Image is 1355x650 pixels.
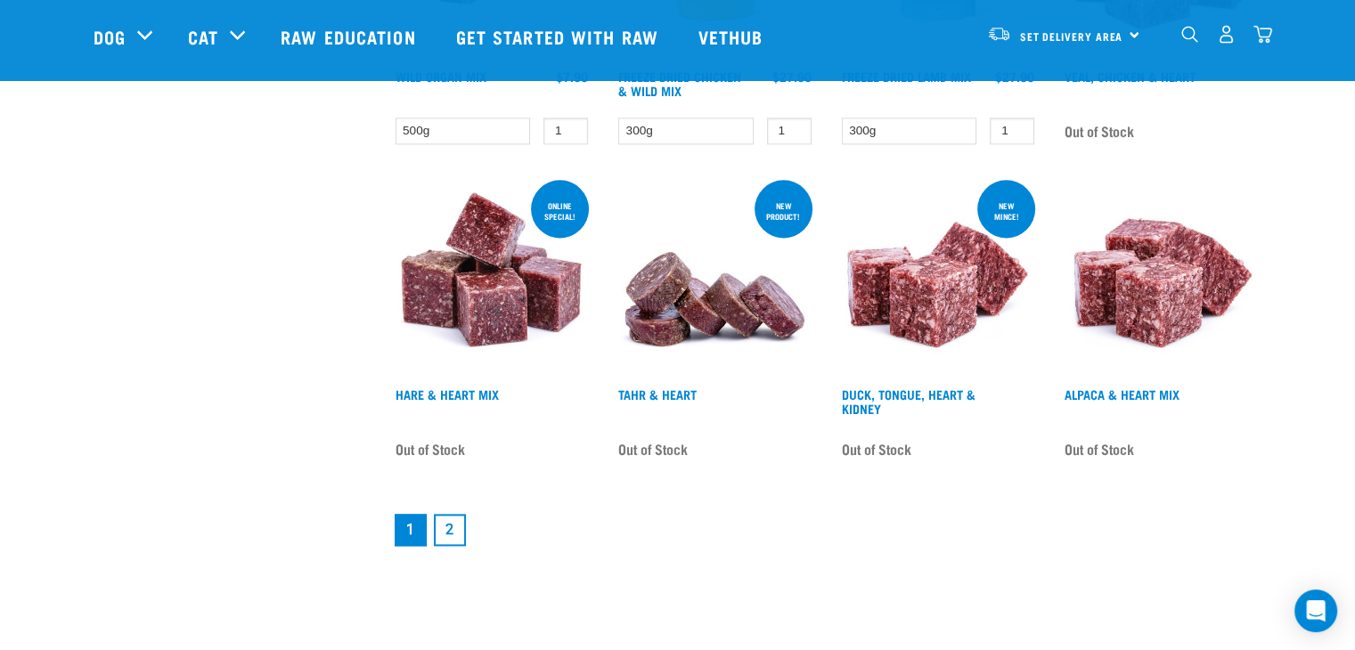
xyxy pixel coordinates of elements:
input: 1 [543,118,588,145]
img: user.png [1217,25,1236,44]
a: Hare & Heart Mix [396,391,499,397]
a: Dog [94,23,126,50]
a: Page 1 [395,514,427,546]
a: Vethub [681,1,786,72]
span: Set Delivery Area [1020,33,1123,39]
a: Cat [188,23,218,50]
img: home-icon@2x.png [1253,25,1272,44]
input: 1 [767,118,812,145]
span: Out of Stock [618,435,688,462]
a: Get started with Raw [438,1,681,72]
div: New product! [755,192,812,230]
img: 1124 Lamb Chicken Heart Mix 01 [837,176,1040,378]
span: Out of Stock [1065,435,1134,462]
a: Alpaca & Heart Mix [1065,391,1180,397]
span: Out of Stock [842,435,911,462]
img: van-moving.png [987,26,1011,42]
a: Tahr & Heart [618,391,697,397]
input: 1 [990,118,1034,145]
img: Pile Of Cubed Hare Heart For Pets [391,176,593,378]
a: Duck, Tongue, Heart & Kidney [842,391,975,411]
span: Out of Stock [1065,118,1134,144]
a: Freeze Dried Chicken & Wild Mix [618,73,741,93]
img: home-icon-1@2x.png [1181,26,1198,43]
span: Out of Stock [396,435,465,462]
div: new mince! [977,192,1035,230]
nav: pagination [391,510,1262,549]
img: 1093 Wallaby Heart Medallions 01 [614,176,816,378]
div: Open Intercom Messenger [1294,589,1337,632]
div: ONLINE SPECIAL! [531,192,589,230]
img: Possum Chicken Heart Mix 01 [1060,176,1262,378]
a: Raw Education [263,1,437,72]
a: Goto page 2 [434,514,466,546]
